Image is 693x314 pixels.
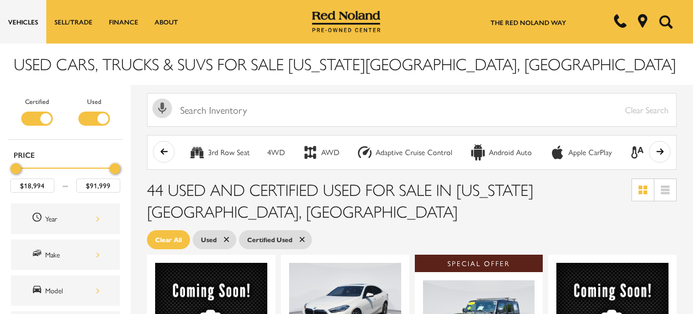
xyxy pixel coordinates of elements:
svg: Click to toggle on voice search [152,98,172,118]
div: Android Auto [489,147,532,157]
div: ModelModel [11,275,120,306]
div: Apple CarPlay [568,147,612,157]
button: Open the search field [655,1,677,43]
span: 44 Used and Certified Used for Sale in [US_STATE][GEOGRAPHIC_DATA], [GEOGRAPHIC_DATA] [147,177,533,223]
span: Model [32,284,45,298]
span: Clear All [155,233,182,247]
div: Apple CarPlay [549,144,566,161]
button: scroll right [649,141,671,163]
input: Search Inventory [147,93,677,127]
div: Make [45,249,100,261]
button: 3rd Row Seat3rd Row Seat [183,141,256,164]
div: Price [10,159,120,193]
button: Apple CarPlayApple CarPlay [543,141,618,164]
a: The Red Noland Way [490,17,566,27]
div: Android Auto [470,144,486,161]
input: Minimum [10,178,54,193]
img: Red Noland Pre-Owned [312,11,381,33]
button: AWDAWD [296,141,345,164]
label: Certified [25,96,49,107]
input: Maximum [76,178,120,193]
div: AWD [302,144,318,161]
div: 3rd Row Seat [208,147,250,157]
a: Red Noland Pre-Owned [312,15,381,26]
span: Certified Used [247,233,292,247]
div: Minimum Price [10,163,21,174]
button: Adaptive Cruise ControlAdaptive Cruise Control [351,141,458,164]
div: Model [45,285,100,297]
button: scroll left [153,141,175,163]
div: YearYear [11,204,120,234]
div: Maximum Price [109,163,120,174]
span: Year [32,212,45,226]
label: Used [87,96,101,107]
div: MakeMake [11,239,120,270]
div: AWD [321,147,339,157]
button: Android AutoAndroid Auto [464,141,538,164]
span: Used [201,233,217,247]
div: 3rd Row Seat [189,144,205,161]
div: 4WD [267,147,285,157]
div: Automatic Climate Control [629,144,646,161]
div: Filter by Vehicle Type [8,96,122,139]
span: Make [32,248,45,262]
div: Adaptive Cruise Control [376,147,452,157]
div: Special Offer [415,255,543,272]
div: Year [45,213,100,225]
div: Adaptive Cruise Control [357,144,373,161]
h5: Price [14,150,117,159]
button: 4WD [261,141,291,164]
